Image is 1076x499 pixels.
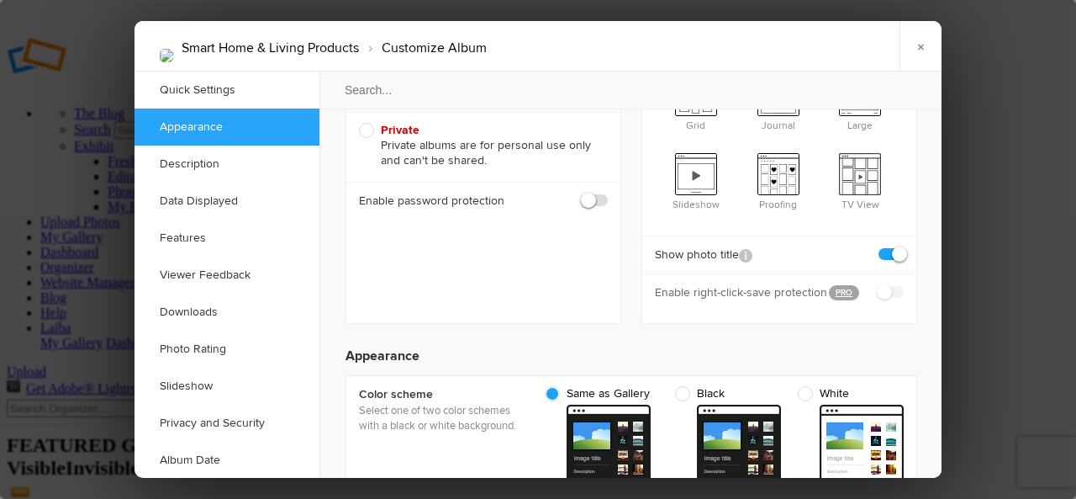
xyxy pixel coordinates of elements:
a: Viewer Feedback [134,257,319,294]
span: Slideshow [655,146,737,214]
a: Description [134,146,319,183]
a: Data Displayed [134,183,319,220]
a: Photo Rating [134,331,319,368]
input: Search... [319,71,944,109]
span: TV View [819,146,901,214]
a: Appearance [134,109,319,146]
a: Features [134,220,319,257]
a: Album Date [134,442,319,479]
h3: Appearance [345,332,917,366]
b: Color scheme [359,386,527,403]
img: image-1500x920.jpg [160,49,173,62]
b: Private [381,123,419,137]
a: Privacy and Security [134,405,319,442]
span: Proofing [737,146,820,214]
p: Select one of two color schemes with a black or white background. [359,403,527,433]
b: Enable right-click-save protection [655,284,816,301]
li: Smart Home & Living Products [182,34,359,62]
a: Downloads [134,294,319,331]
p: High-resolution image featuring including a stylish refrigerator, washing machine, coffee maker, ... [13,10,556,91]
a: Slideshow [134,368,319,405]
b: Enable password protection [359,193,504,210]
a: Modern Home Appliances [120,72,280,88]
a: × [899,21,941,72]
b: Show photo title [655,247,752,263]
a: PRO [829,285,859,300]
span: Black [675,386,773,401]
span: Same as Gallery [545,386,650,401]
li: Customize Album [359,34,487,62]
a: Quick Settings [134,72,319,109]
strong: modern home appliances [190,12,345,28]
span: White [798,386,895,401]
span: Private albums are for personal use only and can't be shared. [359,123,599,168]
